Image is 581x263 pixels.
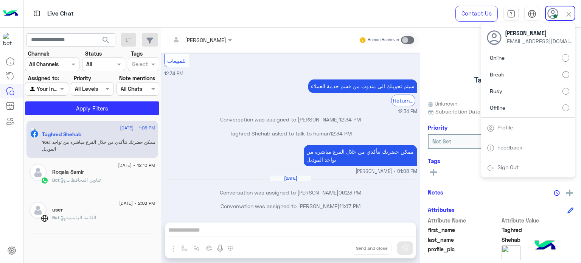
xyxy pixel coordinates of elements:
div: Select [131,60,148,70]
img: WebChat [41,215,48,222]
img: Facebook [31,130,38,138]
label: Note mentions [119,74,155,82]
label: Tags [131,50,143,58]
p: Conversation was assigned to [PERSON_NAME] [164,115,417,123]
img: defaultAdmin.png [30,202,47,219]
span: Subscription Date : [DATE] [435,107,501,115]
img: notes [554,190,560,196]
h5: Taghred Shehab [474,76,527,84]
img: tab [528,9,536,18]
span: 12:34 PM [330,130,352,137]
label: Assigned to: [28,74,59,82]
span: Attribute Name [428,216,500,224]
img: close [564,10,573,19]
h6: Notes [428,189,443,196]
h5: Taghred Shehab [42,131,81,138]
span: Attribute Value [502,216,574,224]
a: Contact Us [455,6,498,22]
span: 11:47 PM [339,203,360,209]
p: Live Chat [47,9,74,19]
img: tab [507,9,516,18]
input: Busy [562,88,569,95]
span: You [42,139,50,145]
span: 12:34 PM [164,71,183,76]
a: Feedback [497,144,522,151]
label: Channel: [28,50,49,58]
p: 21/2/2025, 12:34 PM [308,79,417,93]
img: tab [487,164,494,172]
img: Logo [3,6,18,22]
small: Human Handover [368,37,399,43]
span: search [101,36,110,45]
img: 919860931428189 [3,33,17,47]
span: [DATE] - 2:08 PM [119,200,155,207]
input: Break [562,71,569,78]
h6: Attributes [428,206,455,213]
h6: Priority [428,124,447,131]
p: Taghred Shehab asked to talk to human [164,129,417,137]
h6: Tags [428,157,573,164]
span: Bot [52,177,59,183]
img: hulul-logo.png [532,233,558,259]
img: add [566,190,573,196]
span: للمبيعات [167,58,186,64]
p: Conversation was assigned to [PERSON_NAME] [164,202,417,210]
span: Online [490,54,505,62]
span: Unknown [428,100,457,107]
span: ممكن حضرتك تتأكدي من خلال الفرع مباشره من تواجد الموديل [42,139,155,152]
span: Break [490,70,504,78]
img: defaultAdmin.png [30,164,47,181]
span: last_name [428,236,500,244]
h6: [DATE] [270,176,311,181]
span: : عناوين المحافظات [59,177,102,183]
input: Online [562,54,569,62]
h5: user [52,207,63,213]
button: search [97,33,115,50]
span: 06:23 PM [339,189,361,196]
button: Send and close [352,242,391,255]
a: tab [503,6,519,22]
a: Sign Out [497,164,519,170]
img: tab [487,124,494,132]
span: Bot [52,215,59,220]
img: tab [487,144,494,152]
span: Shehab [502,236,574,244]
img: WhatsApp [41,177,48,184]
a: Profile [497,124,513,131]
label: Status [85,50,102,58]
span: [PERSON_NAME] [505,29,573,37]
span: Taghred [502,226,574,234]
span: [DATE] - 1:08 PM [120,124,155,131]
span: [EMAIL_ADDRESS][DOMAIN_NAME] [505,37,573,45]
span: Offline [490,104,505,112]
input: Offline [562,104,569,111]
span: [PERSON_NAME] - 01:08 PM [356,168,417,175]
h5: Roqaia Samir [52,169,84,175]
p: Conversation was assigned to [PERSON_NAME] [164,188,417,196]
img: picture [30,128,36,134]
span: : القائمة الرئيسية [59,215,96,220]
span: 12:34 PM [339,116,361,123]
div: Return to Bot [391,95,415,106]
button: Apply Filters [25,101,159,115]
label: Priority [74,74,91,82]
span: profile_pic [428,245,500,263]
span: [DATE] - 12:10 PM [118,162,155,169]
span: Busy [490,87,502,95]
span: first_name [428,226,500,234]
img: tab [32,9,42,18]
span: 12:34 PM [398,108,417,115]
p: 21/2/2025, 1:08 PM [304,145,417,166]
